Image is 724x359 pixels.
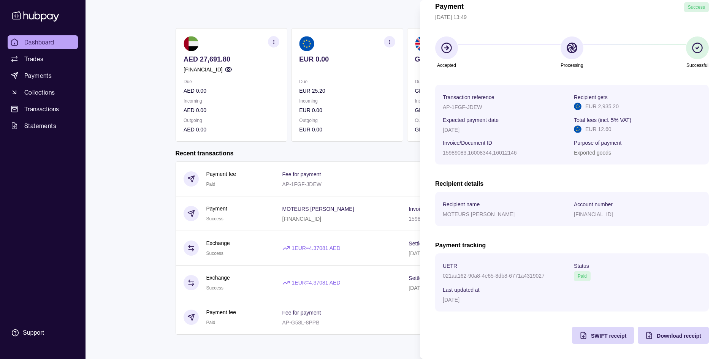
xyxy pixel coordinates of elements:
[572,327,634,344] button: SWIFT receipt
[578,274,587,279] span: Paid
[435,2,464,12] h1: Payment
[574,94,608,100] p: Recipient gets
[574,263,589,269] p: Status
[443,150,517,156] p: 15989083,16008344,16012146
[435,180,709,188] h2: Recipient details
[591,333,626,339] span: SWIFT receipt
[561,61,583,70] p: Processing
[574,211,613,217] p: [FINANCIAL_ID]
[443,273,545,279] p: 021aa162-90a8-4e65-8db8-6771a4319027
[443,117,499,123] p: Expected payment date
[443,287,480,293] p: Last updated at
[585,125,611,133] p: EUR 12.60
[574,140,621,146] p: Purpose of payment
[657,333,701,339] span: Download receipt
[443,297,459,303] p: [DATE]
[574,103,581,110] img: eu
[585,102,619,111] p: EUR 2,935.20
[443,94,494,100] p: Transaction reference
[688,5,705,10] span: Success
[574,117,631,123] p: Total fees (incl. 5% VAT)
[686,61,708,70] p: Successful
[443,127,459,133] p: [DATE]
[435,13,709,21] p: [DATE] 13:49
[574,125,581,133] img: eu
[443,104,482,110] p: AP-1FGF-JDEW
[443,211,515,217] p: MOTEURS [PERSON_NAME]
[574,201,613,207] p: Account number
[574,150,611,156] p: Exported goods
[443,263,457,269] p: UETR
[435,241,709,250] h2: Payment tracking
[638,327,709,344] button: Download receipt
[443,140,492,146] p: Invoice/Document ID
[437,61,456,70] p: Accepted
[443,201,480,207] p: Recipient name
